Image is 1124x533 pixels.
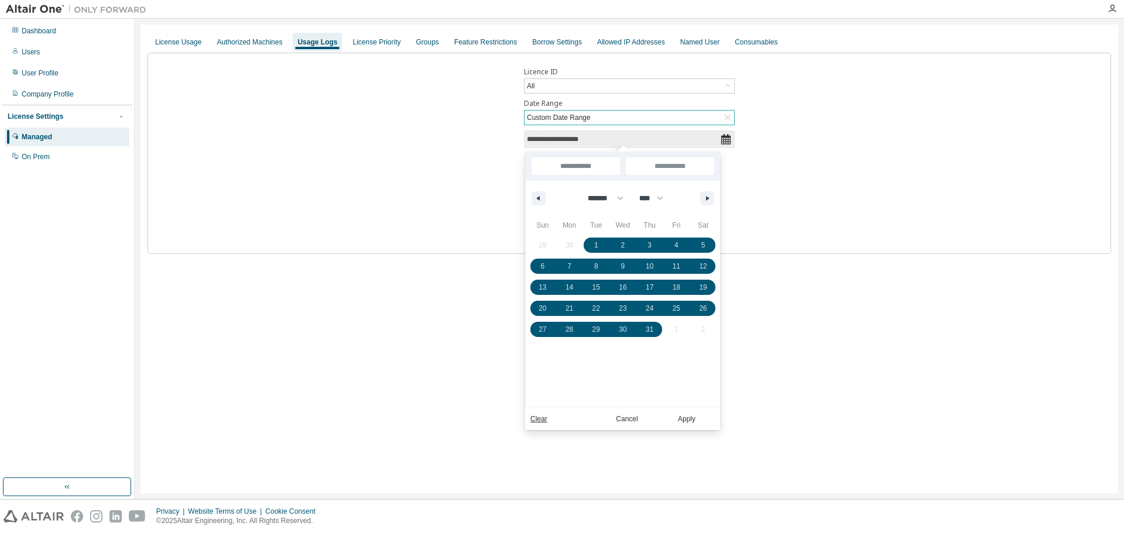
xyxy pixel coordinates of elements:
[90,510,102,522] img: instagram.svg
[529,256,556,277] button: 6
[582,298,609,319] button: 22
[673,256,680,277] span: 11
[525,111,592,124] div: Custom Date Range
[735,37,777,47] div: Consumables
[539,319,546,340] span: 27
[619,298,626,319] span: 23
[22,152,50,161] div: On Prem
[599,413,655,425] button: Cancel
[594,235,598,256] span: 1
[22,68,59,78] div: User Profile
[567,256,571,277] span: 7
[636,235,663,256] button: 3
[525,283,537,313] span: Last Month
[454,37,517,47] div: Feature Restrictions
[582,235,609,256] button: 1
[609,256,636,277] button: 9
[6,4,152,15] img: Altair One
[352,37,400,47] div: License Priority
[525,252,537,283] span: This Month
[636,277,663,298] button: 17
[416,37,439,47] div: Groups
[71,510,83,522] img: facebook.svg
[673,298,680,319] span: 25
[699,256,707,277] span: 12
[673,277,680,298] span: 18
[156,516,323,526] p: © 2025 Altair Engineering, Inc. All Rights Reserved.
[156,507,188,516] div: Privacy
[530,413,547,425] a: Clear
[609,298,636,319] button: 23
[646,298,653,319] span: 24
[556,319,583,340] button: 28
[4,510,64,522] img: altair_logo.svg
[556,277,583,298] button: 14
[646,319,653,340] span: 31
[8,112,63,121] div: License Settings
[690,277,717,298] button: 19
[690,298,717,319] button: 26
[594,256,598,277] span: 8
[592,319,600,340] span: 29
[619,277,626,298] span: 16
[636,256,663,277] button: 10
[699,277,707,298] span: 19
[22,26,56,36] div: Dashboard
[699,298,707,319] span: 26
[129,510,146,522] img: youtube.svg
[529,277,556,298] button: 13
[701,235,705,256] span: 5
[621,256,625,277] span: 9
[663,235,690,256] button: 4
[636,298,663,319] button: 24
[525,152,537,171] span: [DATE]
[663,216,690,235] span: Fri
[609,216,636,235] span: Wed
[524,99,735,108] label: Date Range
[525,222,537,252] span: Last Week
[592,298,600,319] span: 22
[529,319,556,340] button: 27
[663,256,690,277] button: 11
[621,235,625,256] span: 2
[690,256,717,277] button: 12
[524,67,735,77] label: Licence ID
[646,256,653,277] span: 10
[659,413,715,425] button: Apply
[609,277,636,298] button: 16
[532,37,582,47] div: Borrow Settings
[22,90,74,99] div: Company Profile
[619,319,626,340] span: 30
[556,256,583,277] button: 7
[529,298,556,319] button: 20
[541,256,545,277] span: 6
[525,111,734,125] div: Custom Date Range
[582,256,609,277] button: 8
[566,319,573,340] span: 28
[647,235,652,256] span: 3
[566,298,573,319] span: 21
[539,277,546,298] span: 13
[22,132,52,142] div: Managed
[566,277,573,298] span: 14
[155,37,201,47] div: License Usage
[680,37,719,47] div: Named User
[592,277,600,298] span: 15
[663,298,690,319] button: 25
[597,37,665,47] div: Allowed IP Addresses
[663,277,690,298] button: 18
[539,298,546,319] span: 20
[265,507,322,516] div: Cookie Consent
[525,171,537,191] span: [DATE]
[636,216,663,235] span: Thu
[582,277,609,298] button: 15
[646,277,653,298] span: 17
[636,319,663,340] button: 31
[609,235,636,256] button: 2
[556,216,583,235] span: Mon
[582,319,609,340] button: 29
[674,235,678,256] span: 4
[690,235,717,256] button: 5
[609,319,636,340] button: 30
[217,37,282,47] div: Authorized Machines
